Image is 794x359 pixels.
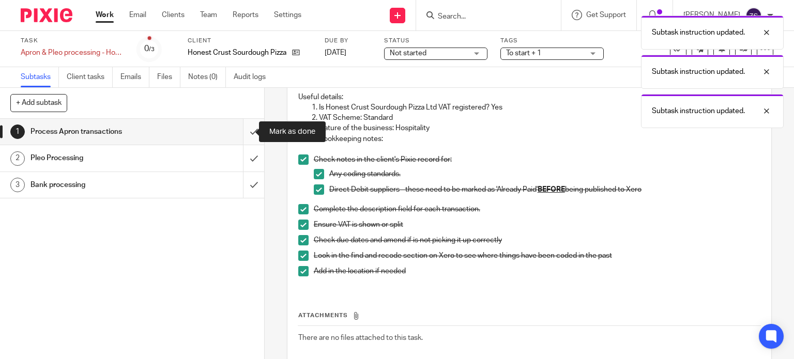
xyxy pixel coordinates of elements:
[21,48,124,58] div: Apron &amp; Pleo processing - Honest Crust Sourdough Pizza Ltd
[329,169,761,179] p: Any coding standards.
[188,48,287,58] p: Honest Crust Sourdough Pizza Ltd
[149,46,155,52] small: /3
[319,134,761,144] p: Bookkeeping notes:
[188,67,226,87] a: Notes (0)
[329,184,761,195] p: Direct Debit suppliers - these need to be marked as 'Already Paid' being published to Xero
[384,37,487,45] label: Status
[652,67,745,77] p: Subtask instruction updated.
[144,43,155,55] div: 0
[200,10,217,20] a: Team
[234,67,273,87] a: Audit logs
[314,204,761,214] p: Complete the description field for each transaction.
[10,178,25,192] div: 3
[30,177,165,193] h1: Bank processing
[157,67,180,87] a: Files
[10,124,25,139] div: 1
[298,92,761,102] p: Useful details:
[21,37,124,45] label: Task
[30,124,165,139] h1: Process Apron transactions
[298,313,348,318] span: Attachments
[538,186,565,193] u: BEFORE
[319,102,761,113] p: Is Honest Crust Sourdough Pizza Ltd VAT registered? Yes
[319,113,761,123] p: VAT Scheme: Standard
[21,67,59,87] a: Subtasks
[21,8,72,22] img: Pixie
[120,67,149,87] a: Emails
[314,251,761,261] p: Look in the find and recode section on Xero to see where things have been coded in the past
[325,49,346,56] span: [DATE]
[652,106,745,116] p: Subtask instruction updated.
[10,94,67,112] button: + Add subtask
[30,150,165,166] h1: Pleo Processing
[129,10,146,20] a: Email
[274,10,301,20] a: Settings
[325,37,371,45] label: Due by
[314,154,761,165] p: Check notes in the client's Pixie record for:
[96,10,114,20] a: Work
[162,10,185,20] a: Clients
[67,67,113,87] a: Client tasks
[233,10,258,20] a: Reports
[298,334,423,341] span: There are no files attached to this task.
[314,266,761,276] p: Add in the location if needed
[314,235,761,245] p: Check due dates and amend if is not picking it up correctly
[652,27,745,38] p: Subtask instruction updated.
[745,7,762,24] img: svg%3E
[10,151,25,166] div: 2
[188,37,312,45] label: Client
[314,220,761,230] p: Ensure VAT is shown or split
[390,50,426,57] span: Not started
[319,123,761,133] p: Nature of the business: Hospitality
[21,48,124,58] div: Apron & Pleo processing - Honest Crust Sourdough Pizza Ltd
